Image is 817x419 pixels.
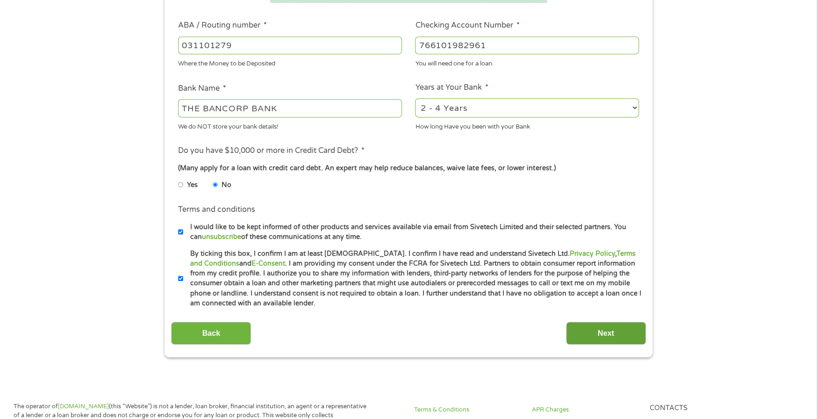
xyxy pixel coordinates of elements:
label: Yes [187,180,198,190]
label: ABA / Routing number [178,21,267,30]
h4: Contacts [650,404,756,413]
input: Next [566,322,646,345]
a: Terms & Conditions [414,405,520,414]
a: Privacy Policy [570,250,615,258]
div: Where the Money to be Deposited [178,56,402,69]
label: Terms and conditions [178,205,255,215]
a: Terms and Conditions [190,250,636,267]
div: We do NOT store your bank details! [178,119,402,131]
div: How long Have you been with your Bank [415,119,639,131]
input: 263177916 [178,36,402,54]
label: I would like to be kept informed of other products and services available via email from Sivetech... [183,222,642,242]
a: APR Charges [532,405,638,414]
a: unsubscribe [202,233,241,241]
label: Checking Account Number [415,21,519,30]
label: No [222,180,231,190]
a: [DOMAIN_NAME] [58,403,109,410]
input: Back [171,322,251,345]
a: E-Consent [251,260,285,267]
div: You will need one for a loan. [415,56,639,69]
input: 345634636 [415,36,639,54]
label: By ticking this box, I confirm I am at least [DEMOGRAPHIC_DATA]. I confirm I have read and unders... [183,249,642,309]
div: (Many apply for a loan with credit card debt. An expert may help reduce balances, waive late fees... [178,163,639,173]
label: Bank Name [178,84,226,94]
label: Do you have $10,000 or more in Credit Card Debt? [178,146,365,156]
label: Years at Your Bank [415,83,488,93]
